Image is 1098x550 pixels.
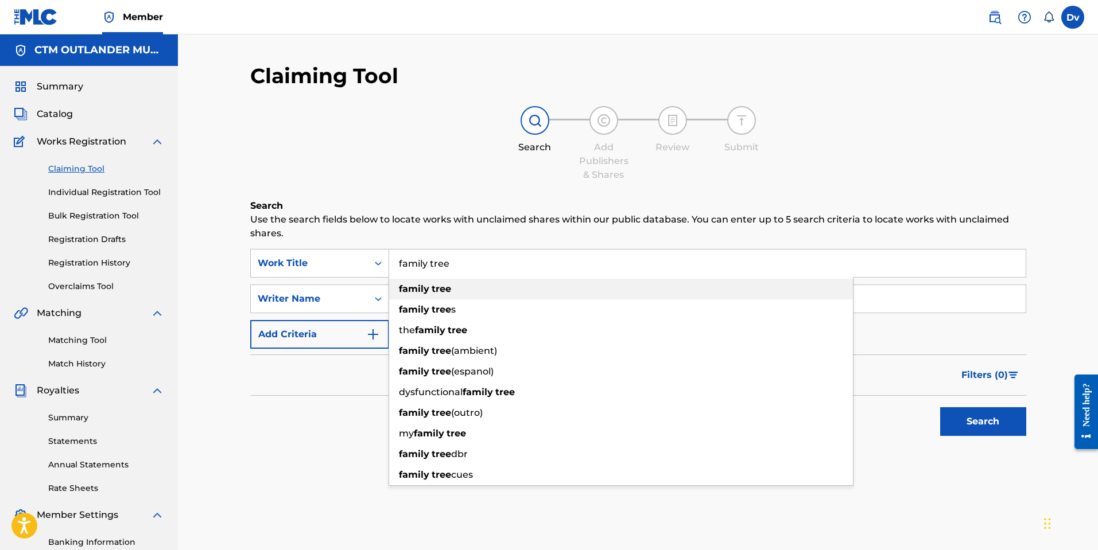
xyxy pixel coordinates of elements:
[48,257,164,269] a: Registration History
[14,107,73,121] a: CatalogCatalog
[432,304,451,315] strong: tree
[1013,6,1036,29] div: Help
[37,384,79,397] span: Royalties
[463,387,493,397] strong: family
[399,283,429,294] strong: family
[48,280,164,292] a: Overclaims Tool
[250,213,1026,240] p: Use the search fields below to locate works with unclaimed shares within our public database. You...
[37,135,126,149] span: Works Registration
[14,80,28,93] img: Summary
[961,368,1008,382] span: Filters ( 0 )
[399,448,429,459] strong: family
[983,6,1006,29] a: Public Search
[250,249,1026,442] form: Search Form
[1043,11,1054,23] div: Notifications
[14,80,83,93] a: SummarySummary
[48,412,164,424] a: Summary
[451,304,456,315] span: s
[48,334,164,346] a: Matching Tool
[48,210,164,222] a: Bulk Registration Tool
[451,448,468,459] span: dbr
[48,163,164,175] a: Claiming Tool
[48,435,164,447] a: Statements
[399,366,429,377] strong: family
[14,44,28,57] img: Accounts
[123,10,163,24] span: Member
[37,80,83,93] span: Summary
[48,186,164,198] a: Individual Registration Tool
[14,306,28,320] img: Matching
[448,325,467,336] strong: tree
[432,366,451,377] strong: tree
[644,141,701,154] div: Review
[34,44,164,57] h5: CTM OUTLANDER MUSIC LP
[575,141,633,182] div: Add Publishers & Shares
[451,366,494,377] span: (espanol)
[250,199,1026,213] h6: Search
[102,10,116,24] img: Top Rightsholder
[48,482,164,494] a: Rate Sheets
[597,114,611,127] img: step indicator icon for Add Publishers & Shares
[735,114,748,127] img: step indicator icon for Submit
[415,325,445,336] strong: family
[14,508,28,522] img: Member Settings
[451,345,497,356] span: (ambient)
[1008,372,1018,379] img: filter
[713,141,770,154] div: Submit
[1044,506,1051,541] div: Slepen
[432,345,451,356] strong: tree
[1061,6,1084,29] div: User Menu
[506,141,564,154] div: Search
[14,9,58,25] img: MLC Logo
[432,283,451,294] strong: tree
[37,508,118,522] span: Member Settings
[399,387,463,397] span: dysfunctional
[955,361,1026,389] button: Filters (0)
[150,135,164,149] img: expand
[1066,366,1098,458] iframe: Resource Center
[258,256,361,270] div: Work Title
[14,135,29,149] img: Works Registration
[399,325,415,336] span: the
[37,306,82,320] span: Matching
[48,233,164,245] a: Registration Drafts
[399,407,429,418] strong: family
[150,306,164,320] img: expand
[1018,10,1031,24] img: help
[528,114,542,127] img: step indicator icon for Search
[48,358,164,370] a: Match History
[1041,495,1098,550] div: Chatwidget
[14,107,28,121] img: Catalog
[37,107,73,121] span: Catalog
[432,407,451,418] strong: tree
[399,428,414,439] span: my
[432,469,451,480] strong: tree
[451,469,473,480] span: cues
[666,114,680,127] img: step indicator icon for Review
[14,384,28,397] img: Royalties
[150,384,164,397] img: expand
[451,407,483,418] span: (outro)
[988,10,1002,24] img: search
[250,320,389,349] button: Add Criteria
[414,428,444,439] strong: family
[495,387,515,397] strong: tree
[150,508,164,522] img: expand
[1041,495,1098,550] iframe: Chat Widget
[366,327,380,341] img: 9d2ae6d4665cec9f34b9.svg
[250,63,398,89] h2: Claiming Tool
[447,428,466,439] strong: tree
[258,292,361,306] div: Writer Name
[399,469,429,480] strong: family
[940,407,1026,436] button: Search
[432,448,451,459] strong: tree
[399,304,429,315] strong: family
[48,536,164,548] a: Banking Information
[48,459,164,471] a: Annual Statements
[399,345,429,356] strong: family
